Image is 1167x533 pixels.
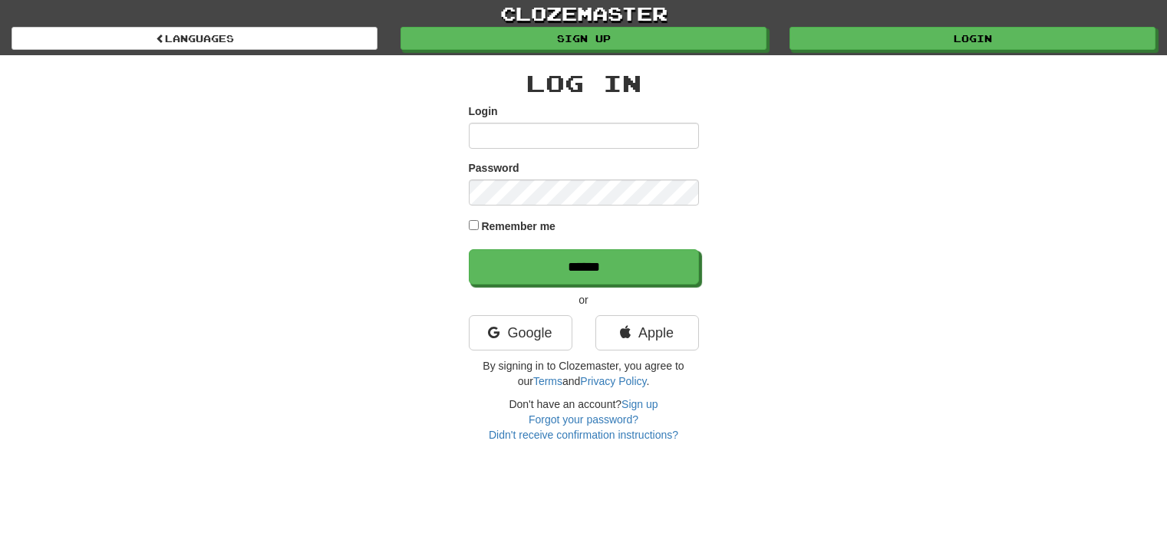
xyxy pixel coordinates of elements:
a: Didn't receive confirmation instructions? [489,429,678,441]
a: Sign up [621,398,658,410]
h2: Log In [469,71,699,96]
a: Sign up [401,27,766,50]
a: Languages [12,27,377,50]
div: Don't have an account? [469,396,699,443]
a: Terms [533,375,562,387]
p: By signing in to Clozemaster, you agree to our and . [469,358,699,389]
label: Password [469,160,519,176]
label: Login [469,104,498,119]
a: Privacy Policy [580,375,646,387]
a: Login [790,27,1155,50]
a: Google [469,315,572,350]
label: Remember me [481,219,555,234]
a: Apple [595,315,699,350]
a: Forgot your password? [529,413,638,426]
p: or [469,292,699,308]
